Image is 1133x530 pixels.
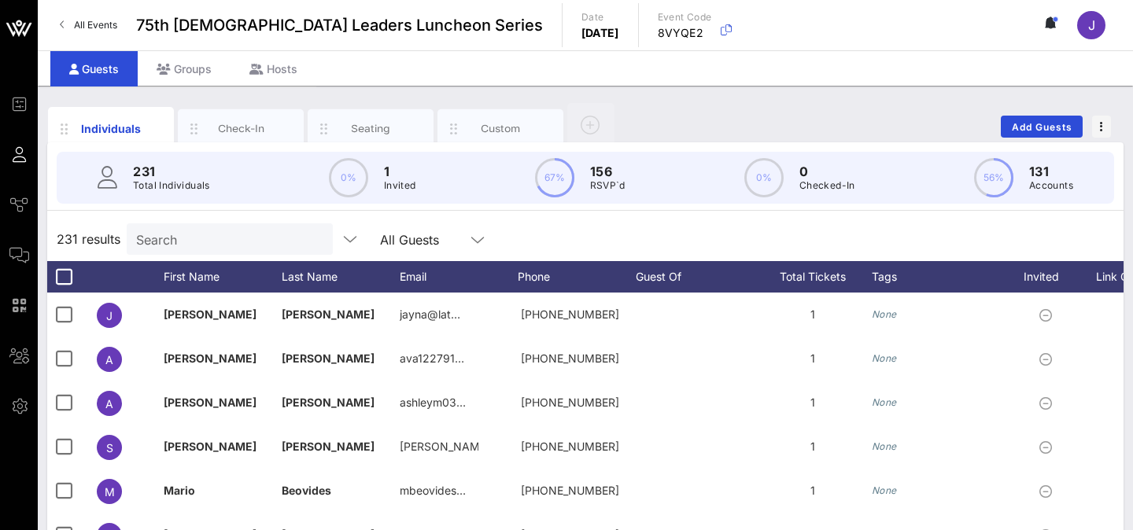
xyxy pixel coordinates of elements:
span: Beovides [282,484,331,497]
div: Email [400,261,518,293]
span: J [1088,17,1095,33]
p: Invited [384,178,416,193]
span: Add Guests [1011,121,1073,133]
div: Last Name [282,261,400,293]
div: 1 [754,293,872,337]
p: 231 [133,162,210,181]
div: Guests [50,51,138,86]
p: 8VYQE2 [658,25,712,41]
p: ava122791… [400,337,464,381]
p: mbeovides… [400,469,466,513]
span: M [105,485,115,499]
span: All Events [74,19,117,31]
p: Total Individuals [133,178,210,193]
span: A [105,397,113,410]
span: [PERSON_NAME] [164,351,256,365]
div: 1 [754,425,872,469]
span: J [106,309,113,322]
p: Checked-In [799,178,855,193]
span: [PERSON_NAME] [282,351,375,365]
div: J [1077,11,1105,39]
div: 1 [754,469,872,513]
div: Total Tickets [754,261,872,293]
i: None [872,308,897,320]
div: Custom [466,121,536,136]
span: Mario [164,484,195,497]
div: Groups [138,51,231,86]
span: S [106,441,113,455]
div: Check-In [206,121,276,136]
p: 1 [384,162,416,181]
p: 0 [799,162,855,181]
button: Add Guests [1001,116,1083,138]
p: Event Code [658,9,712,25]
span: [PERSON_NAME] [164,307,256,321]
span: +17863519976 [521,484,619,497]
span: [PERSON_NAME] [282,307,375,321]
i: None [872,396,897,408]
div: Individuals [76,120,146,137]
p: ashleym03… [400,381,466,425]
div: 1 [754,381,872,425]
p: RSVP`d [590,178,626,193]
p: [DATE] [581,25,619,41]
span: +19158005079 [521,396,619,409]
span: 231 results [57,230,120,248]
i: None [872,352,897,364]
div: First Name [164,261,282,293]
div: Tags [872,261,1006,293]
span: +15127792652 [521,351,619,365]
p: 156 [590,162,626,181]
p: 131 [1029,162,1073,181]
p: [PERSON_NAME]… [400,425,478,469]
div: Phone [518,261,636,293]
div: Invited [1006,261,1092,293]
div: All Guests [380,233,439,247]
i: None [872,484,897,496]
span: [PERSON_NAME] [164,396,256,409]
span: +15129684884 [521,440,619,453]
span: [PERSON_NAME] [282,396,375,409]
a: All Events [50,13,127,38]
p: Date [581,9,619,25]
span: [PERSON_NAME] [164,440,256,453]
span: +13104367738 [521,307,619,321]
div: Seating [336,121,406,136]
p: jayna@lat… [400,293,460,337]
i: None [872,440,897,452]
p: Accounts [1029,178,1073,193]
span: A [105,353,113,366]
span: 75th [DEMOGRAPHIC_DATA] Leaders Luncheon Series [136,13,543,37]
div: Guest Of [636,261,754,293]
div: All Guests [371,223,496,255]
div: Hosts [231,51,316,86]
span: [PERSON_NAME] [282,440,375,453]
div: 1 [754,337,872,381]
